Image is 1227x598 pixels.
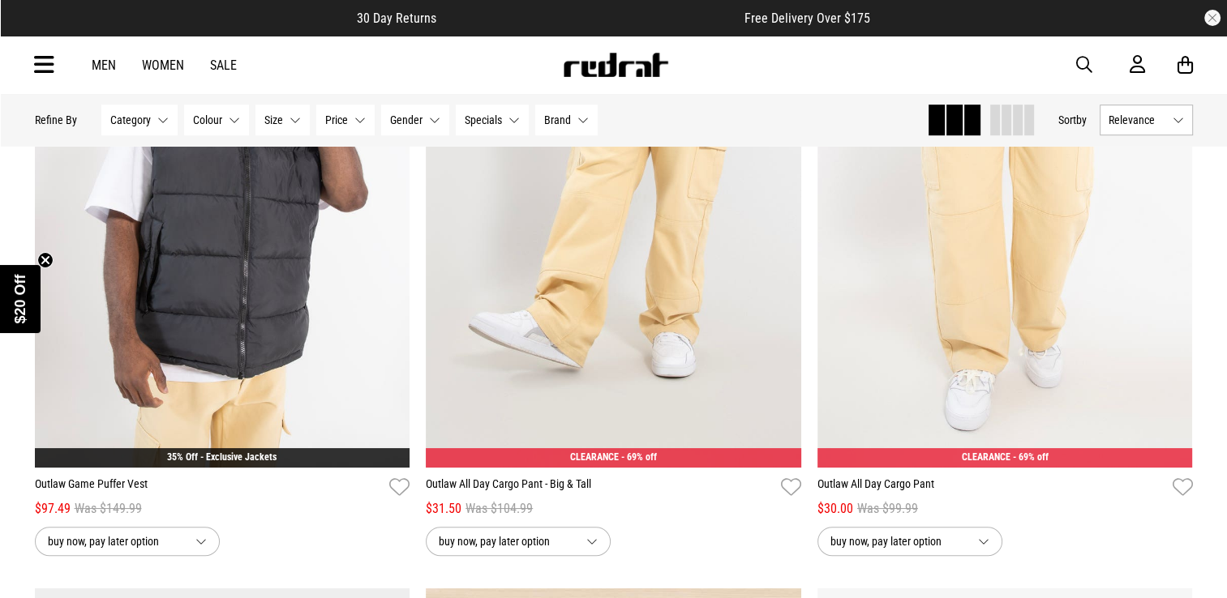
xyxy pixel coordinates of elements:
button: Brand [535,105,598,135]
span: buy now, pay later option [830,532,965,551]
span: Gender [390,113,423,126]
button: Colour [184,105,249,135]
img: Redrat logo [562,53,669,77]
span: Was $149.99 [75,499,142,519]
span: 30 Day Returns [357,11,436,26]
span: $97.49 [35,499,71,519]
span: buy now, pay later option [439,532,573,551]
span: $30.00 [817,499,853,519]
a: 35% Off - Exclusive Jackets [167,451,277,463]
button: Close teaser [37,252,54,268]
span: $31.50 [426,499,461,519]
span: buy now, pay later option [48,532,182,551]
button: Open LiveChat chat widget [13,6,62,55]
span: Colour [193,113,222,126]
span: Specials [465,113,502,126]
span: CLEARANCE [570,451,619,463]
span: Free Delivery Over $175 [744,11,870,26]
span: CLEARANCE [962,451,1010,463]
button: Gender [381,105,449,135]
a: Outlaw All Day Cargo Pant [817,476,1166,499]
button: Size [255,105,310,135]
span: Brand [544,113,571,126]
span: - 69% off [621,451,657,463]
button: buy now, pay later option [426,527,611,556]
button: buy now, pay later option [817,527,1002,556]
iframe: Customer reviews powered by Trustpilot [469,10,712,26]
span: Was $99.99 [857,499,918,519]
span: Size [264,113,283,126]
button: Relevance [1100,105,1193,135]
p: Refine By [35,113,77,126]
a: Women [142,58,184,73]
span: - 69% off [1013,451,1049,463]
button: Category [101,105,178,135]
button: Price [316,105,375,135]
span: $20 Off [12,274,28,323]
span: Relevance [1109,113,1166,126]
a: Outlaw All Day Cargo Pant - Big & Tall [426,476,774,499]
span: Was $104.99 [465,499,533,519]
button: buy now, pay later option [35,527,220,556]
span: Category [110,113,151,126]
span: by [1076,113,1087,126]
button: Sortby [1058,110,1087,130]
a: Sale [210,58,237,73]
a: Outlaw Game Puffer Vest [35,476,384,499]
span: Price [325,113,348,126]
a: Men [92,58,116,73]
button: Specials [456,105,529,135]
